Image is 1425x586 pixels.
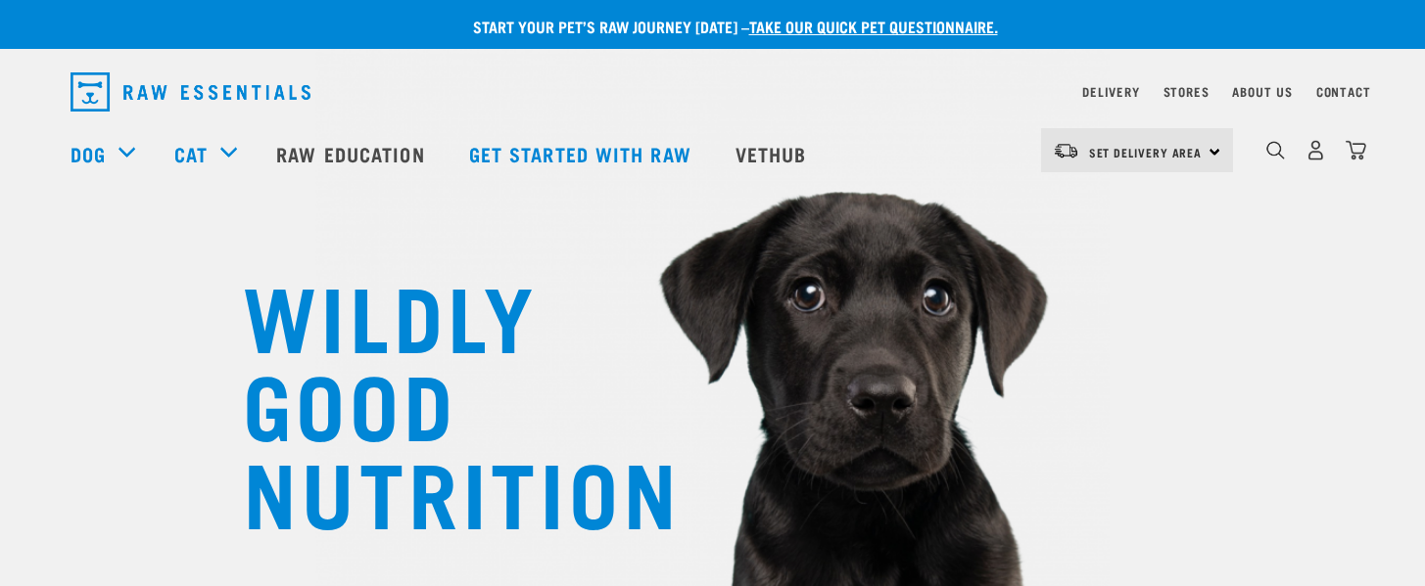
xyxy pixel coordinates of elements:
span: Set Delivery Area [1089,149,1203,156]
a: Contact [1316,88,1371,95]
a: About Us [1232,88,1292,95]
img: home-icon-1@2x.png [1266,141,1285,159]
a: Stores [1164,88,1210,95]
img: user.png [1306,140,1326,160]
img: van-moving.png [1053,142,1079,159]
a: Get started with Raw [450,114,716,193]
a: Raw Education [257,114,449,193]
img: home-icon@2x.png [1346,140,1366,160]
nav: dropdown navigation [55,65,1371,119]
a: Vethub [716,114,831,193]
h1: WILDLY GOOD NUTRITION [243,269,635,533]
a: Delivery [1082,88,1139,95]
img: Raw Essentials Logo [71,72,310,112]
a: Cat [174,139,208,168]
a: take our quick pet questionnaire. [749,22,998,30]
a: Dog [71,139,106,168]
